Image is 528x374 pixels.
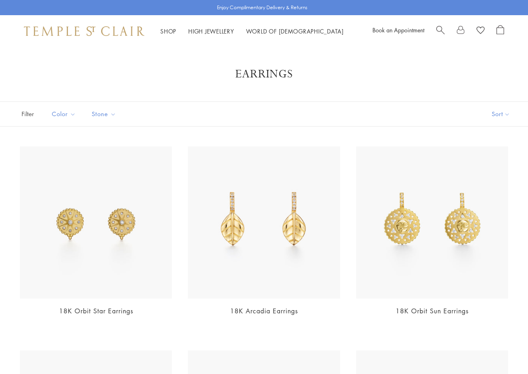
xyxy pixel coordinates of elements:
nav: Main navigation [160,26,344,36]
a: Search [436,25,445,37]
a: World of [DEMOGRAPHIC_DATA]World of [DEMOGRAPHIC_DATA] [246,27,344,35]
img: 18K Orbit Star Earrings [20,146,172,299]
a: High JewelleryHigh Jewellery [188,27,234,35]
a: 18K Orbit Sun Earrings [396,307,469,315]
button: Show sort by [474,102,528,126]
a: 18K Orbit Star Earrings [59,307,133,315]
img: Temple St. Clair [24,26,144,36]
a: View Wishlist [477,25,485,37]
button: Stone [86,105,122,123]
img: 18K Arcadia Earrings [188,146,340,299]
img: 18K Orbit Sun Earrings [356,146,508,299]
button: Color [46,105,82,123]
a: 18K Arcadia Earrings [230,307,298,315]
span: Color [48,109,82,119]
span: Stone [88,109,122,119]
h1: Earrings [32,67,496,81]
a: Open Shopping Bag [496,25,504,37]
iframe: Gorgias live chat messenger [488,336,520,366]
p: Enjoy Complimentary Delivery & Returns [217,4,307,12]
a: ShopShop [160,27,176,35]
a: Book an Appointment [372,26,424,34]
